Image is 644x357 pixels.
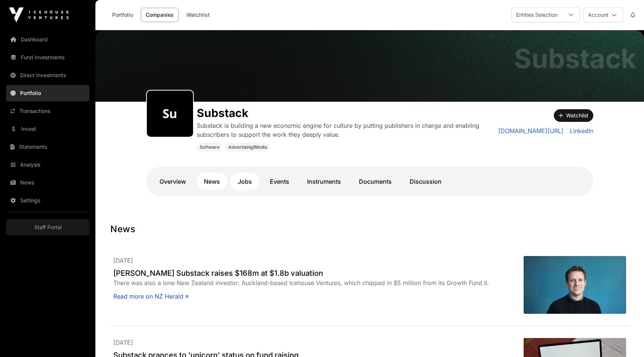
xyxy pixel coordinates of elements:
a: Watchlist [181,8,215,22]
button: Watchlist [554,109,593,122]
a: Staff Portal [6,219,89,236]
span: Advertising/Media [228,144,267,150]
div: There was also a lone New Zealand investor: Auckland-based Icehouse Ventures, which chipped in $5... [113,278,524,287]
button: Account [583,7,623,22]
h1: Substack [197,106,482,120]
a: [PERSON_NAME] Substack raises $168m at $1.8b valuation [113,268,524,278]
a: Jobs [230,173,259,190]
a: Documents [351,173,399,190]
img: Icehouse Ventures Logo [9,7,69,22]
h1: Substack [514,45,637,72]
a: [DOMAIN_NAME][URL] [498,126,563,135]
a: Transactions [6,103,89,119]
a: Direct Investments [6,67,89,83]
iframe: Chat Widget [607,321,644,357]
p: [DATE] [113,256,524,265]
img: substack435.png [150,94,190,134]
img: Substack [95,30,644,102]
nav: Tabs [152,173,587,190]
a: Events [262,173,297,190]
a: Overview [152,173,193,190]
a: Instruments [300,173,348,190]
img: 5AJDJNHF4FEFLJ4E4MVBU7YQ3Q.jpg [524,256,626,314]
a: Fund Investments [6,49,89,66]
a: Portfolio [107,8,138,22]
a: Dashboard [6,31,89,48]
a: Statements [6,139,89,155]
a: Settings [6,192,89,209]
p: Substack is building a new economic engine for culture by putting publishers in charge and enabli... [197,121,482,139]
a: Portfolio [6,85,89,101]
span: Software [200,144,220,150]
h1: News [110,223,629,235]
a: Companies [141,8,179,22]
a: Analysis [6,157,89,173]
p: [DATE] [113,338,524,347]
a: News [196,173,227,190]
a: News [6,174,89,191]
a: LinkedIn [566,126,593,135]
div: Entities Selection [512,8,562,22]
a: Discussion [402,173,449,190]
a: Read more on NZ Herald [113,292,188,301]
a: Invest [6,121,89,137]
